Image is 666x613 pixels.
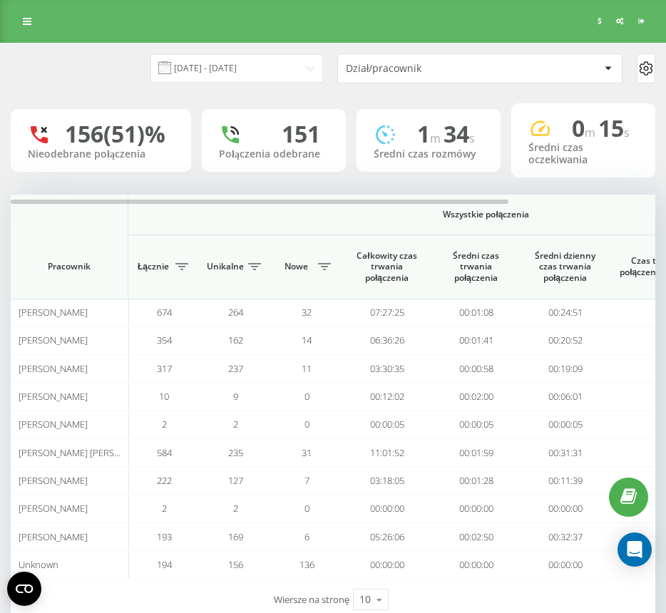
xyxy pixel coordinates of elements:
span: 2 [233,418,238,431]
span: 584 [157,446,172,459]
span: s [624,125,630,140]
td: 00:00:05 [521,411,610,438]
div: Nieodebrane połączenia [28,148,174,160]
span: 0 [304,502,309,515]
td: 03:30:35 [342,355,431,383]
span: 674 [157,306,172,319]
td: 00:00:00 [431,495,521,522]
td: 00:19:09 [521,355,610,383]
span: [PERSON_NAME] [PERSON_NAME] [19,446,159,459]
span: [PERSON_NAME] [19,306,88,319]
span: 14 [302,334,312,346]
span: Łącznie [135,261,171,272]
span: 169 [228,530,243,543]
td: 00:01:28 [431,467,521,495]
span: 127 [228,474,243,487]
span: 10 [159,390,169,403]
td: 00:01:08 [431,299,521,326]
span: 136 [299,558,314,571]
td: 00:00:00 [431,551,521,579]
div: Średni czas oczekiwania [528,142,638,166]
span: 15 [598,113,630,143]
span: [PERSON_NAME] [19,334,88,346]
span: Unikalne [207,261,244,272]
span: Wiersze na stronę [274,592,349,607]
span: [PERSON_NAME] [19,530,88,543]
td: 00:00:00 [342,495,431,522]
span: 34 [444,118,475,149]
td: 00:06:01 [521,383,610,411]
span: 9 [233,390,238,403]
span: 1 [417,118,444,149]
span: 11 [302,362,312,375]
span: s [469,130,475,146]
span: Średni czas trwania połączenia [442,250,510,284]
td: 07:27:25 [342,299,431,326]
span: [PERSON_NAME] [19,362,88,375]
td: 05:26:06 [342,522,431,550]
button: Open CMP widget [7,572,41,606]
div: Dział/pracownik [346,63,516,75]
span: 2 [233,502,238,515]
span: 31 [302,446,312,459]
span: m [585,125,598,140]
td: 00:32:37 [521,522,610,550]
span: 193 [157,530,172,543]
td: 06:36:26 [342,326,431,354]
span: m [430,130,444,146]
span: Średni dzienny czas trwania połączenia [531,250,599,284]
span: 317 [157,362,172,375]
span: Nowe [278,261,314,272]
div: 151 [282,120,320,148]
span: Pracownik [23,261,116,272]
td: 00:20:52 [521,326,610,354]
span: 222 [157,474,172,487]
span: [PERSON_NAME] [19,474,88,487]
span: [PERSON_NAME] [19,502,88,515]
td: 00:00:58 [431,355,521,383]
td: 00:31:31 [521,438,610,466]
td: 00:24:51 [521,299,610,326]
td: 11:01:52 [342,438,431,466]
span: 2 [162,418,167,431]
td: 00:11:39 [521,467,610,495]
td: 00:00:05 [342,411,431,438]
span: [PERSON_NAME] [19,418,88,431]
span: 194 [157,558,172,571]
div: Średni czas rozmówy [374,148,483,160]
td: 03:18:05 [342,467,431,495]
td: 00:12:02 [342,383,431,411]
span: 0 [572,113,598,143]
div: 156 (51)% [65,120,165,148]
span: 0 [304,418,309,431]
span: Unknown [19,558,58,571]
td: 00:00:00 [521,551,610,579]
span: [PERSON_NAME] [19,390,88,403]
td: 00:00:00 [521,495,610,522]
span: 235 [228,446,243,459]
span: 7 [304,474,309,487]
span: 6 [304,530,309,543]
span: 0 [304,390,309,403]
td: 00:02:50 [431,522,521,550]
td: 00:00:00 [342,551,431,579]
div: Połączenia odebrane [219,148,329,160]
td: 00:01:59 [431,438,521,466]
span: 2 [162,502,167,515]
span: 32 [302,306,312,319]
span: 162 [228,334,243,346]
span: Całkowity czas trwania połączenia [353,250,421,284]
span: 354 [157,334,172,346]
td: 00:01:41 [431,326,521,354]
td: 00:00:05 [431,411,521,438]
div: Open Intercom Messenger [618,532,652,567]
div: 10 [359,592,371,607]
span: 264 [228,306,243,319]
span: 237 [228,362,243,375]
td: 00:02:00 [431,383,521,411]
span: 156 [228,558,243,571]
